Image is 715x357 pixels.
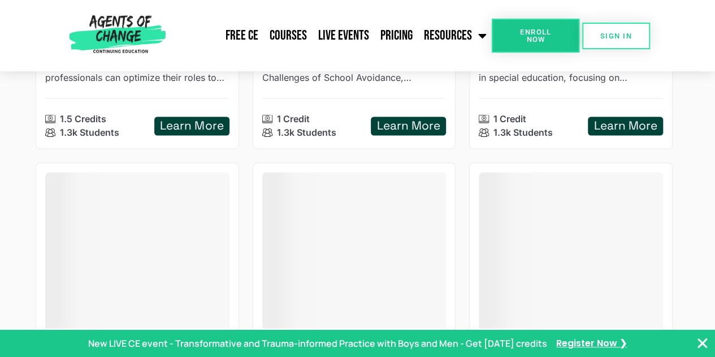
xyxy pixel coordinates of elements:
[160,119,223,133] h5: Learn More
[479,172,663,339] div: The Art of Group Therapy with Kids (1 General CE Credit)
[262,172,447,339] div: Child Welfare (1 General CE Credit)
[593,119,657,133] h5: Learn More
[60,112,106,126] p: 1.5 Credits
[277,112,310,126] p: 1 Credit
[60,126,119,139] p: 1.3k Students
[220,21,264,50] a: Free CE
[88,337,547,350] p: New LIVE CE event - Transformative and Trauma-informed Practice with Boys and Men - Get [DATE] cr...
[600,32,632,40] span: SIGN IN
[277,126,336,139] p: 1.3k Students
[45,172,229,339] div: Supporting Diverse Brains (1 General CE Credit)
[264,21,313,50] a: Courses
[170,21,492,50] nav: Menu
[45,172,229,328] div: .
[493,126,553,139] p: 1.3k Students
[479,172,663,328] div: .
[510,28,561,43] span: Enroll Now
[556,337,627,350] a: Register Now ❯
[375,21,418,50] a: Pricing
[313,21,375,50] a: Live Events
[696,337,709,350] button: Close Banner
[418,21,492,50] a: Resources
[582,23,650,49] a: SIGN IN
[377,119,440,133] h5: Learn More
[262,172,447,328] div: .
[492,19,579,53] a: Enroll Now
[493,112,526,126] p: 1 Credit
